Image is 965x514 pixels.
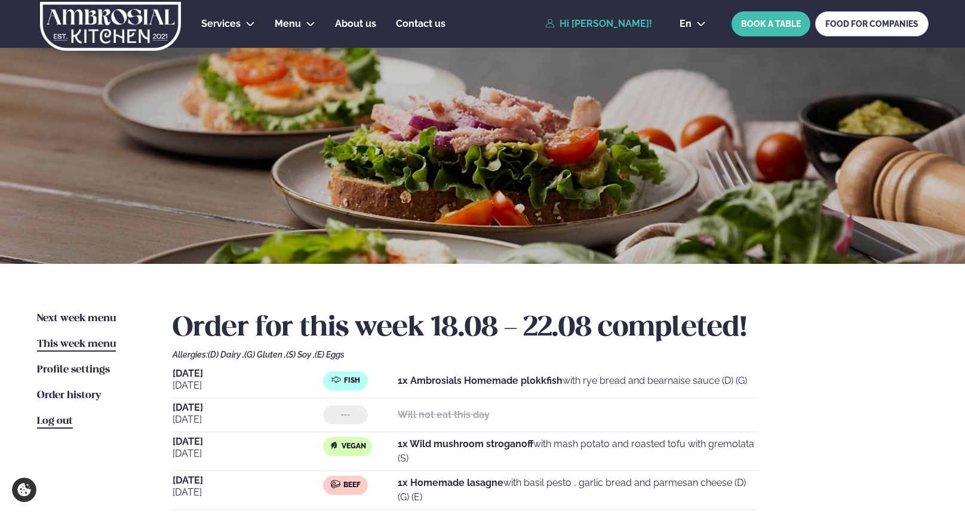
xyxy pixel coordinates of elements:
span: Vegan [342,442,366,451]
span: [DATE] [173,476,324,485]
a: About us [335,17,376,31]
a: Next week menu [37,312,116,326]
a: Order history [37,389,101,403]
img: beef.svg [331,479,340,489]
p: with mash potato and roasted tofu with gremolata (S) [398,437,758,466]
a: Contact us [396,17,445,31]
a: Hi [PERSON_NAME]! [545,19,652,29]
span: Order history [37,390,101,401]
span: [DATE] [173,403,324,413]
a: Cookie settings [12,478,36,502]
strong: 1x Ambrosials Homemade plokkfish [398,375,563,386]
img: Vegan.svg [329,441,339,450]
span: Services [201,18,241,29]
span: [DATE] [173,369,324,378]
span: [DATE] [173,437,324,447]
span: (S) Soy , [286,350,315,359]
a: Menu [275,17,301,31]
span: [DATE] [173,447,324,461]
span: (G) Gluten , [244,350,286,359]
span: Beef [343,481,361,490]
button: BOOK A TABLE [732,11,810,36]
h2: Order for this week 18.08 - 22.08 completed! [173,312,929,345]
span: Contact us [396,18,445,29]
img: logo [39,2,182,51]
img: fish.svg [331,375,341,384]
span: [DATE] [173,413,324,427]
strong: 1x Wild mushroom stroganoff [398,438,533,450]
span: en [680,19,692,29]
span: Next week menu [37,313,116,324]
span: (D) Dairy , [208,350,244,359]
a: FOOD FOR COMPANIES [815,11,929,36]
a: This week menu [37,337,116,352]
strong: Will not eat this day [398,409,490,420]
span: Menu [275,18,301,29]
a: Profile settings [37,363,110,377]
p: with rye bread and bearnaise sauce (D) (G) [398,374,747,388]
span: Log out [37,416,73,426]
a: Log out [37,414,73,429]
span: --- [341,410,350,420]
span: (E) Eggs [315,350,345,359]
a: Services [201,17,241,31]
button: en [670,19,715,29]
div: Allergies: [173,350,929,359]
span: [DATE] [173,485,324,500]
span: About us [335,18,376,29]
span: Fish [344,376,360,386]
strong: 1x Homemade lasagne [398,477,503,488]
span: [DATE] [173,378,324,393]
p: with basil pesto , garlic bread and parmesan cheese (D) (G) (E) [398,476,758,504]
span: This week menu [37,339,116,349]
span: Profile settings [37,365,110,375]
